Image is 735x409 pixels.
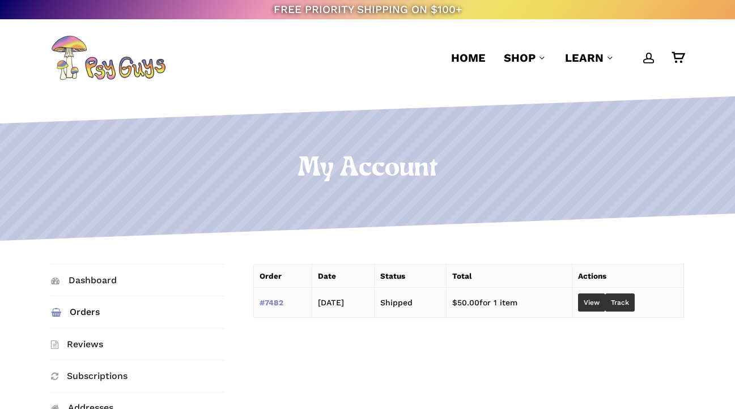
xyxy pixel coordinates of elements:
[504,51,536,65] span: Shop
[565,50,615,66] a: Learn
[51,35,165,80] img: PsyGuys
[451,50,486,66] a: Home
[672,52,684,64] a: Cart
[374,288,446,318] td: Shipped
[380,271,405,280] span: Status
[578,271,606,280] span: Actions
[318,271,336,280] span: Date
[260,298,283,307] a: View order number 7482
[451,51,486,65] span: Home
[452,271,471,280] span: Total
[51,265,224,296] a: Dashboard
[260,271,282,280] span: Order
[452,298,479,307] span: 50.00
[452,298,457,307] span: $
[446,288,572,318] td: for 1 item
[318,298,344,307] time: [DATE]
[51,329,224,360] a: Reviews
[605,293,635,312] a: Track order number 7482
[504,50,547,66] a: Shop
[51,360,224,391] a: Subscriptions
[51,296,224,327] a: Orders
[578,293,605,312] a: View order 7482
[565,51,604,65] span: Learn
[442,19,684,96] nav: Main Menu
